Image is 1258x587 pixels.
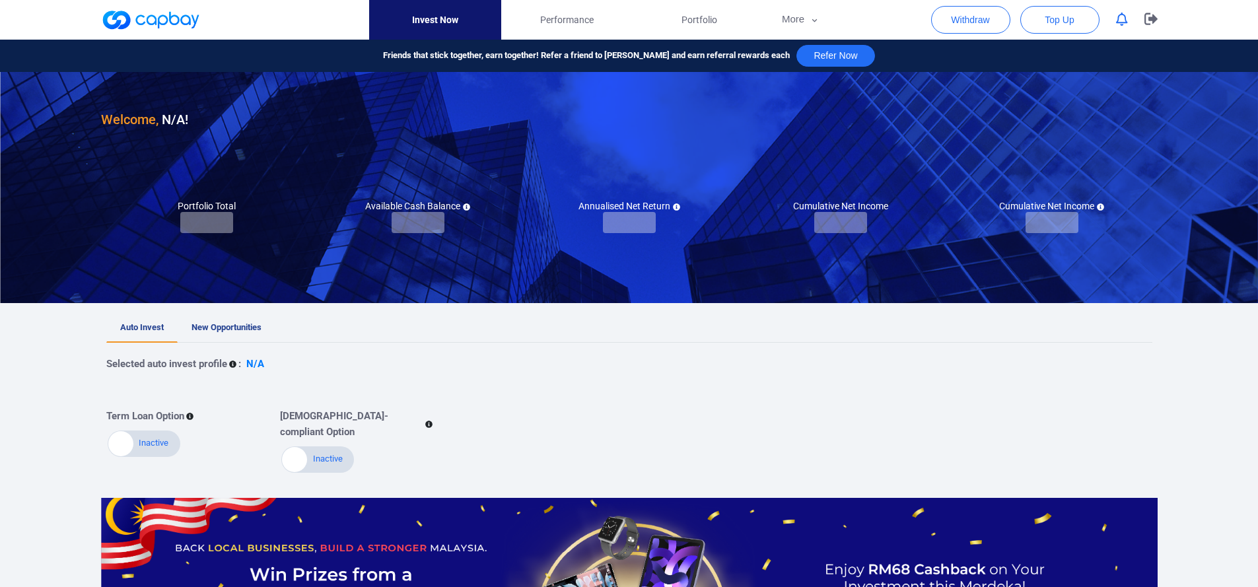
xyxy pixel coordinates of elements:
[1020,6,1100,34] button: Top Up
[192,322,262,332] span: New Opportunities
[101,112,158,127] span: Welcome,
[999,200,1104,212] h5: Cumulative Net Income
[578,200,680,212] h5: Annualised Net Return
[931,6,1010,34] button: Withdraw
[793,200,888,212] h5: Cumulative Net Income
[365,200,470,212] h5: Available Cash Balance
[1045,13,1074,26] span: Top Up
[540,13,594,27] span: Performance
[120,322,164,332] span: Auto Invest
[383,49,790,63] span: Friends that stick together, earn together! Refer a friend to [PERSON_NAME] and earn referral rew...
[796,45,874,67] button: Refer Now
[178,200,236,212] h5: Portfolio Total
[280,408,423,440] p: [DEMOGRAPHIC_DATA]-compliant Option
[681,13,717,27] span: Portfolio
[246,356,264,372] p: N/A
[101,109,188,130] h3: N/A !
[106,356,227,372] p: Selected auto invest profile
[106,408,184,424] p: Term Loan Option
[238,356,241,372] p: :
